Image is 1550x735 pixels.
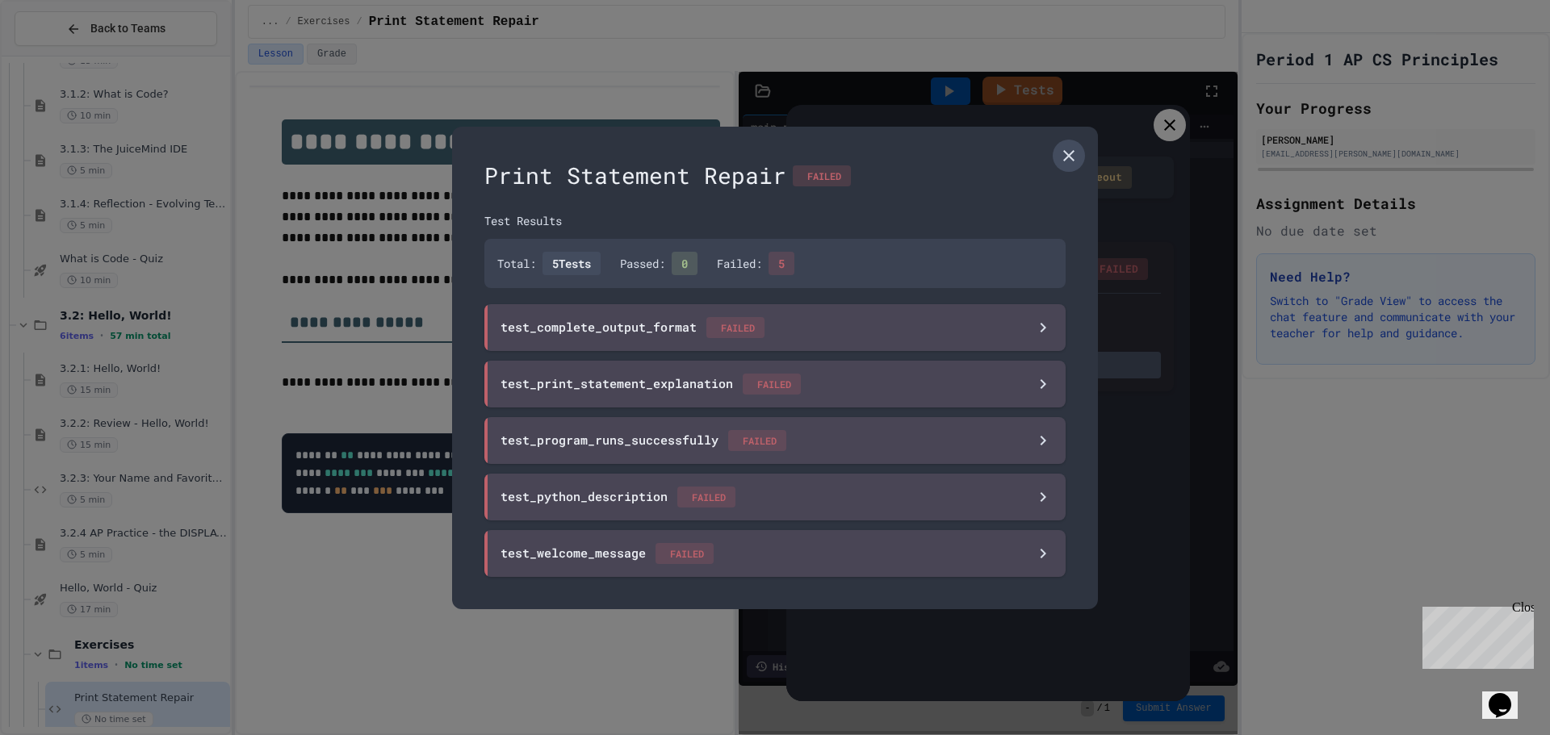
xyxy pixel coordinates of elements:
[769,252,794,275] span: 5
[793,165,851,186] div: FAILED
[677,487,735,507] span: FAILED
[717,252,794,275] div: Failed:
[501,374,801,395] div: test_print_statement_explanation
[501,543,714,564] div: test_welcome_message
[672,252,697,275] span: 0
[501,317,765,338] div: test_complete_output_format
[484,212,1066,229] div: Test Results
[743,374,801,395] span: FAILED
[497,252,601,275] div: Total:
[620,252,697,275] div: Passed:
[501,487,735,507] div: test_python_description
[728,430,786,451] span: FAILED
[656,543,714,564] span: FAILED
[6,6,111,102] div: Chat with us now!Close
[542,252,601,275] span: 5 Tests
[706,317,765,338] span: FAILED
[501,430,786,451] div: test_program_runs_successfully
[1416,600,1534,669] iframe: chat widget
[484,159,1066,193] div: Print Statement Repair
[1482,670,1534,719] iframe: chat widget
